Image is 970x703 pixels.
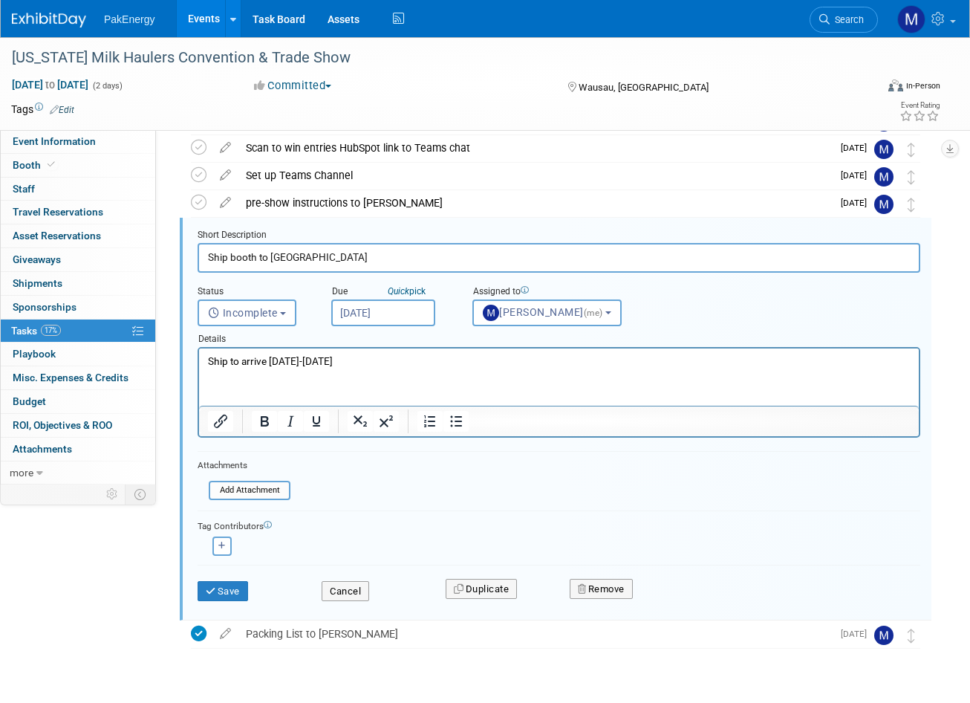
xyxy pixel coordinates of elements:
span: (2 days) [91,81,123,91]
span: Attachments [13,443,72,455]
a: ROI, Objectives & ROO [1,414,155,437]
button: Save [198,581,248,602]
button: [PERSON_NAME](me) [472,299,622,326]
span: Budget [13,395,46,407]
span: [DATE] [841,629,874,639]
span: Playbook [13,348,56,360]
a: Shipments [1,272,155,295]
div: In-Person [905,80,940,91]
a: Edit [50,105,74,115]
span: Search [830,14,864,25]
button: Incomplete [198,299,296,326]
span: [DATE] [DATE] [11,78,89,91]
i: Move task [908,629,915,643]
button: Committed [249,78,337,94]
span: ROI, Objectives & ROO [13,419,112,431]
span: Wausau, [GEOGRAPHIC_DATA] [579,82,709,93]
a: Sponsorships [1,296,155,319]
td: Toggle Event Tabs [126,485,156,504]
span: [DATE] [841,198,874,208]
div: pre-show instructions to [PERSON_NAME] [238,190,832,216]
a: Asset Reservations [1,224,155,247]
span: Travel Reservations [13,206,103,218]
img: Michael Hagenbrock [897,5,925,33]
button: Numbered list [417,411,443,432]
button: Remove [570,579,633,600]
span: [PERSON_NAME] [483,306,605,318]
iframe: Rich Text Area [199,349,919,406]
i: Move task [908,198,915,212]
img: ExhibitDay [12,13,86,27]
button: Cancel [322,581,369,602]
a: Quickpick [385,285,429,297]
div: Status [198,285,309,299]
a: edit [212,627,238,641]
i: Move task [908,143,915,157]
div: Scan to win entries HubSpot link to Teams chat [238,135,832,161]
button: Duplicate [446,579,517,600]
img: Mary Walker [874,140,893,159]
a: Travel Reservations [1,201,155,224]
button: Bullet list [443,411,469,432]
span: [DATE] [841,170,874,181]
a: Attachments [1,438,155,461]
div: Attachments [198,459,290,472]
span: (me) [584,308,603,318]
div: Short Description [198,229,920,243]
span: Booth [13,159,58,171]
div: Event Rating [899,102,940,109]
a: Playbook [1,343,155,366]
span: 17% [41,325,61,336]
i: Quick [388,286,409,297]
td: Tags [11,102,74,117]
button: Bold [252,411,277,432]
div: Event Format [804,77,941,100]
a: more [1,461,155,485]
span: Shipments [13,277,62,289]
i: Booth reservation complete [48,161,55,169]
a: Misc. Expenses & Credits [1,366,155,389]
input: Name of task or a short description [198,243,920,272]
span: Event Information [13,135,96,147]
button: Insert/edit link [208,411,233,432]
input: Due Date [331,299,435,326]
div: Set up Teams Channel [238,163,832,188]
img: Mary Walker [874,626,893,645]
span: Giveaways [13,253,61,265]
button: Superscript [374,411,399,432]
img: Mary Walker [874,167,893,187]
a: Event Information [1,130,155,153]
a: Search [810,7,878,33]
a: edit [212,196,238,210]
a: Budget [1,390,155,413]
button: Subscript [348,411,373,432]
span: Incomplete [208,307,278,319]
a: Booth [1,154,155,177]
div: Assigned to [472,285,637,299]
a: Giveaways [1,248,155,271]
div: [US_STATE] Milk Haulers Convention & Trade Show [7,45,861,71]
span: Sponsorships [13,301,77,313]
span: Tasks [11,325,61,337]
span: Staff [13,183,35,195]
i: Move task [908,170,915,184]
div: Due [331,285,450,299]
button: Italic [278,411,303,432]
img: Format-Inperson.png [888,80,903,91]
a: edit [212,141,238,155]
img: Mary Walker [874,195,893,214]
a: Tasks17% [1,320,155,343]
span: Misc. Expenses & Credits [13,372,128,383]
div: Packing List to [PERSON_NAME] [238,621,832,647]
span: PakEnergy [104,13,154,25]
span: Asset Reservations [13,230,101,242]
a: edit [212,169,238,182]
td: Personalize Event Tab Strip [100,485,126,504]
div: Tag Contributors [198,517,920,533]
span: [DATE] [841,143,874,153]
span: to [43,79,57,91]
div: Details [198,326,920,347]
a: Staff [1,178,155,201]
